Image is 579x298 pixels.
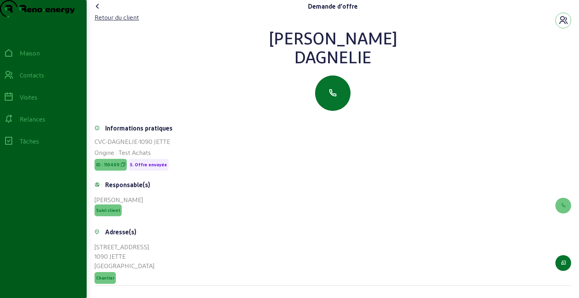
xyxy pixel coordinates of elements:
[20,137,39,145] font: Tâches
[95,243,149,250] font: [STREET_ADDRESS]
[96,275,114,280] font: Chantier
[105,181,150,188] font: Responsable(s)
[130,162,167,167] font: 5. Offre envoyée
[294,46,371,66] font: DAGNELIE
[95,13,139,21] font: Retour du client
[105,124,173,132] font: Informations pratiques
[20,71,44,79] font: Contacts
[269,28,397,48] font: [PERSON_NAME]
[95,262,154,269] font: [GEOGRAPHIC_DATA]
[96,208,120,213] font: Suivi client
[20,115,45,123] font: Relances
[20,93,37,101] font: Visites
[95,196,143,203] font: [PERSON_NAME]
[95,252,126,260] font: 1090 JETTE
[308,2,358,10] font: Demande d'offre
[96,162,119,167] font: ID : 110409
[95,149,151,156] font: Origine : Test Achats
[20,49,40,57] font: Maison
[105,228,136,235] font: Adresse(s)
[95,138,170,145] font: CVC-DAGNELIE-1090 JETTE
